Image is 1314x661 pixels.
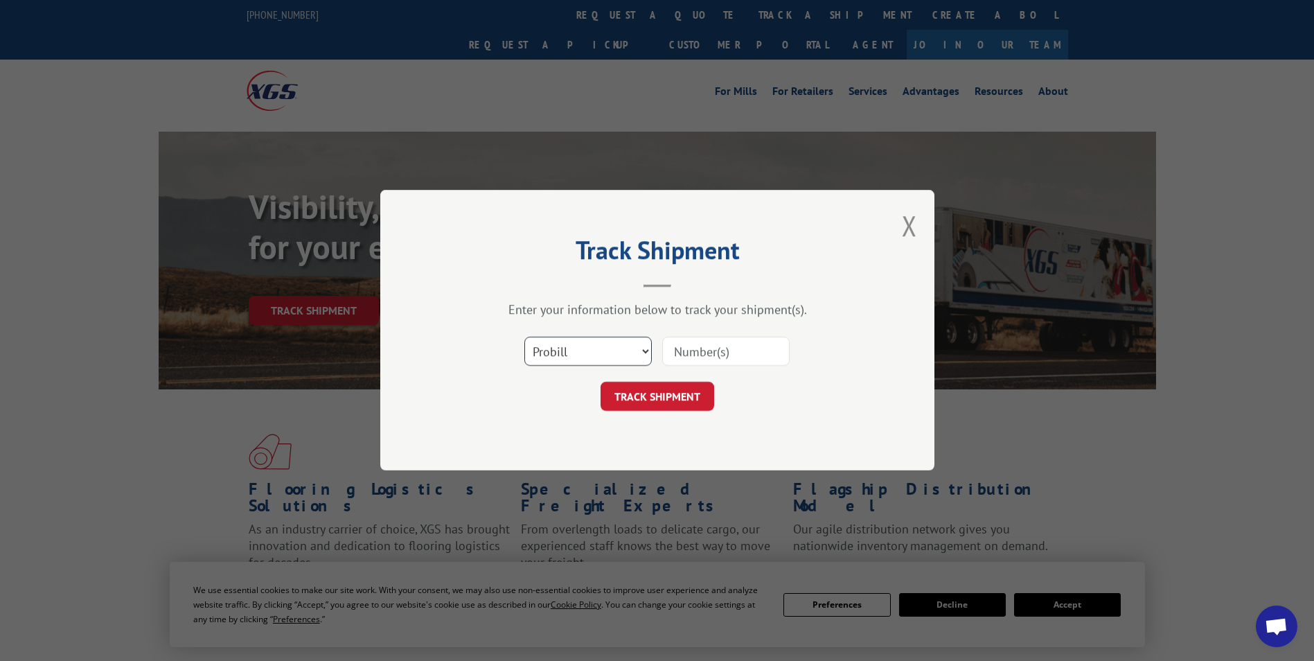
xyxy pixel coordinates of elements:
div: Open chat [1256,606,1297,647]
h2: Track Shipment [450,240,865,267]
button: TRACK SHIPMENT [601,382,714,412]
input: Number(s) [662,337,790,367]
button: Close modal [902,207,917,244]
div: Enter your information below to track your shipment(s). [450,302,865,318]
